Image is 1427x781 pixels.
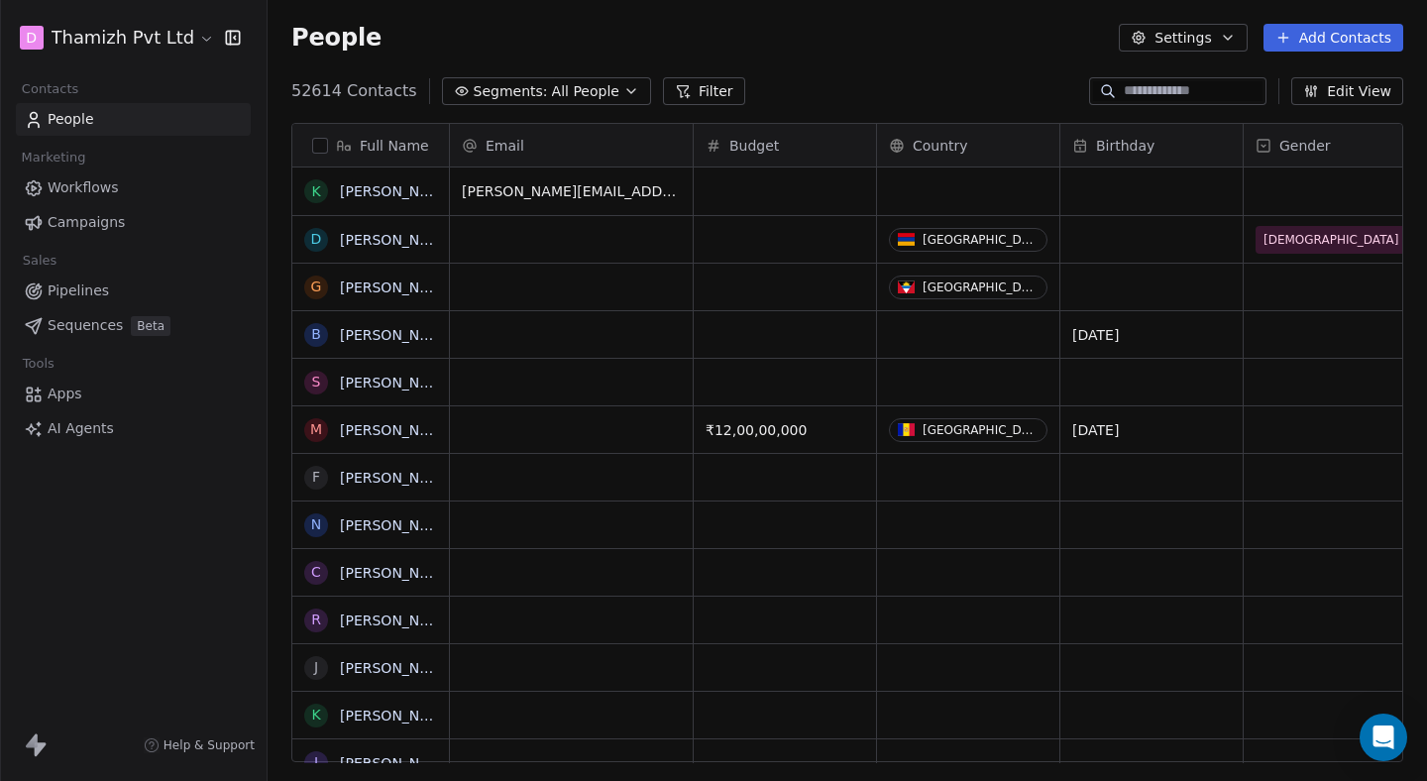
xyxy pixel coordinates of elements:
span: ₹12,00,00,000 [706,420,864,440]
span: Sequences [48,315,123,336]
a: Help & Support [144,737,255,753]
a: Workflows [16,171,251,204]
div: K [311,181,320,202]
a: [PERSON_NAME] [340,660,455,676]
a: [PERSON_NAME] [340,279,455,295]
a: [PERSON_NAME] [340,327,455,343]
span: All People [552,81,619,102]
button: Settings [1119,24,1247,52]
span: People [291,23,382,53]
span: AI Agents [48,418,114,439]
span: Beta [131,316,170,336]
span: [DEMOGRAPHIC_DATA] [1263,230,1398,250]
span: Help & Support [164,737,255,753]
a: [PERSON_NAME] [340,708,455,724]
span: [DATE] [1072,325,1231,345]
button: Add Contacts [1263,24,1403,52]
div: grid [292,167,450,763]
button: Filter [663,77,745,105]
a: [PERSON_NAME] [340,422,455,438]
a: Campaigns [16,206,251,239]
a: [PERSON_NAME] [340,517,455,533]
div: [GEOGRAPHIC_DATA] [923,423,1039,437]
div: Budget [694,124,876,167]
div: [GEOGRAPHIC_DATA] [923,233,1039,247]
span: Campaigns [48,212,125,233]
span: Budget [729,136,779,156]
div: Gender [1244,124,1426,167]
div: S [312,372,321,392]
span: Gender [1279,136,1331,156]
div: [GEOGRAPHIC_DATA] [923,280,1039,294]
span: Country [913,136,968,156]
div: Country [877,124,1059,167]
span: Sales [14,246,65,276]
a: Pipelines [16,275,251,307]
a: Apps [16,378,251,410]
div: B [311,324,321,345]
span: Full Name [360,136,429,156]
a: [PERSON_NAME] [340,232,455,248]
a: SequencesBeta [16,309,251,342]
a: [PERSON_NAME] [340,470,455,486]
div: M [310,419,322,440]
div: N [311,514,321,535]
a: [PERSON_NAME] [340,375,455,390]
span: D [26,28,37,48]
button: DThamizh Pvt Ltd [24,21,211,55]
button: Edit View [1291,77,1403,105]
span: Pipelines [48,280,109,301]
span: 52614 Contacts [291,79,417,103]
div: G [311,277,322,297]
div: D [311,229,322,250]
span: People [48,109,94,130]
span: Thamizh Pvt Ltd [52,25,195,51]
span: Apps [48,384,82,404]
span: Marketing [13,143,94,172]
span: Tools [14,349,62,379]
div: J [314,657,318,678]
div: F [312,467,320,488]
a: [PERSON_NAME] [340,755,455,771]
a: [PERSON_NAME] test [340,183,487,199]
div: Email [450,124,693,167]
span: [DATE] [1072,420,1231,440]
div: R [311,610,321,630]
span: Workflows [48,177,119,198]
a: [PERSON_NAME] [340,613,455,628]
div: K [311,705,320,725]
span: Birthday [1096,136,1154,156]
div: J [314,752,318,773]
div: C [311,562,321,583]
div: Open Intercom Messenger [1360,714,1407,761]
span: Email [486,136,524,156]
span: [PERSON_NAME][EMAIL_ADDRESS][DOMAIN_NAME] [462,181,681,201]
a: [PERSON_NAME] [340,565,455,581]
span: Segments: [474,81,548,102]
div: Full Name [292,124,449,167]
div: Birthday [1060,124,1243,167]
a: People [16,103,251,136]
a: AI Agents [16,412,251,445]
span: Contacts [13,74,87,104]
